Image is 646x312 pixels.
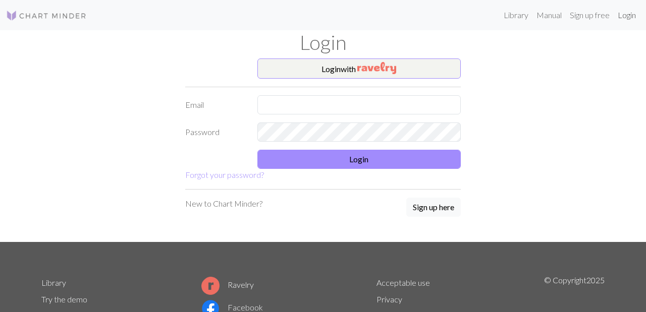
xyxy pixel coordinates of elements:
a: Facebook [201,302,263,312]
img: Ravelry logo [201,277,220,295]
a: Acceptable use [376,278,430,287]
button: Login [257,150,461,169]
a: Sign up here [406,198,461,218]
a: Library [500,5,532,25]
a: Ravelry [201,280,254,289]
button: Sign up here [406,198,461,217]
img: Ravelry [357,62,396,74]
button: Loginwith [257,58,461,79]
label: Password [179,122,251,142]
img: Logo [6,10,87,22]
h1: Login [35,30,611,54]
a: Login [614,5,640,25]
a: Forgot your password? [185,170,264,179]
a: Privacy [376,294,402,304]
a: Library [41,278,66,287]
label: Email [179,95,251,114]
p: New to Chart Minder? [185,198,262,210]
a: Manual [532,5,566,25]
a: Try the demo [41,294,87,304]
a: Sign up free [566,5,614,25]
